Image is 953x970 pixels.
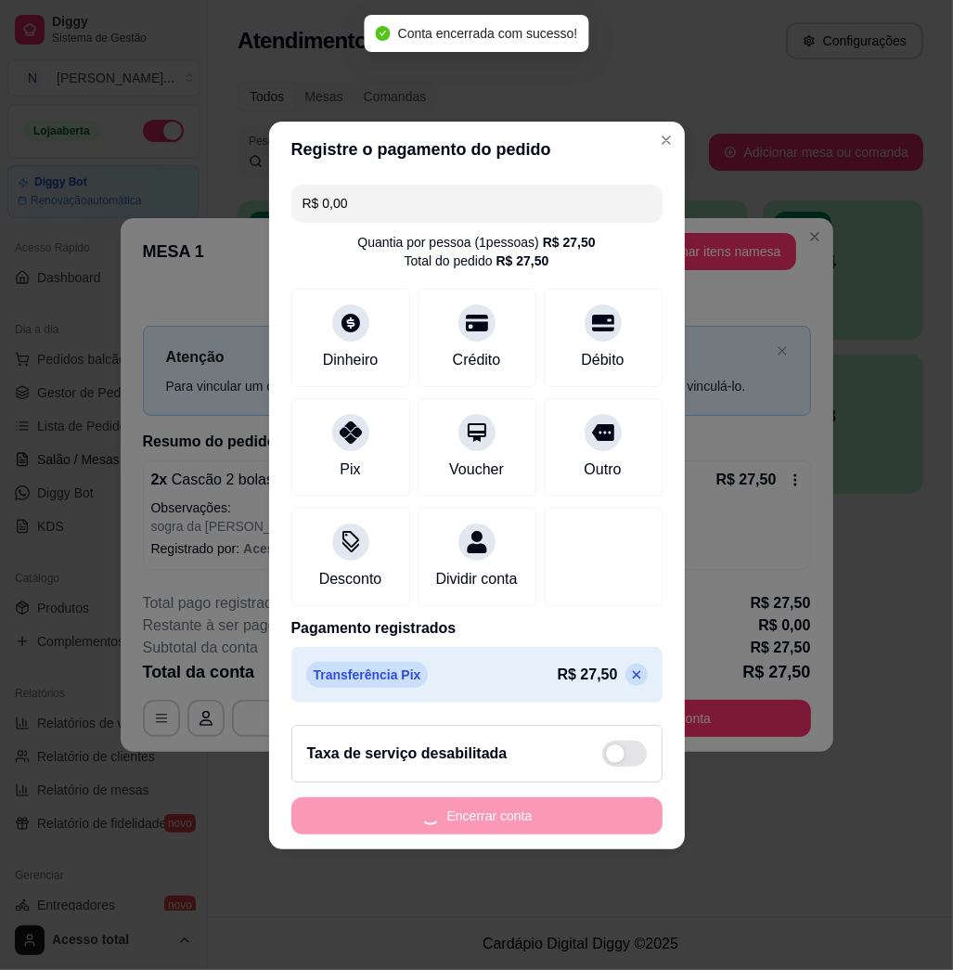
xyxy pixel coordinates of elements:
[651,125,681,155] button: Close
[405,252,549,270] div: Total do pedido
[581,349,624,371] div: Débito
[357,233,595,252] div: Quantia por pessoa ( 1 pessoas)
[307,743,508,765] h2: Taxa de serviço desabilitada
[319,568,382,590] div: Desconto
[584,459,621,481] div: Outro
[435,568,517,590] div: Dividir conta
[306,662,429,688] p: Transferência Pix
[543,233,596,252] div: R$ 27,50
[496,252,549,270] div: R$ 27,50
[558,664,618,686] p: R$ 27,50
[323,349,379,371] div: Dinheiro
[269,122,685,177] header: Registre o pagamento do pedido
[340,459,360,481] div: Pix
[453,349,501,371] div: Crédito
[398,26,578,41] span: Conta encerrada com sucesso!
[303,185,651,222] input: Ex.: hambúrguer de cordeiro
[291,617,663,640] p: Pagamento registrados
[376,26,391,41] span: check-circle
[449,459,504,481] div: Voucher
